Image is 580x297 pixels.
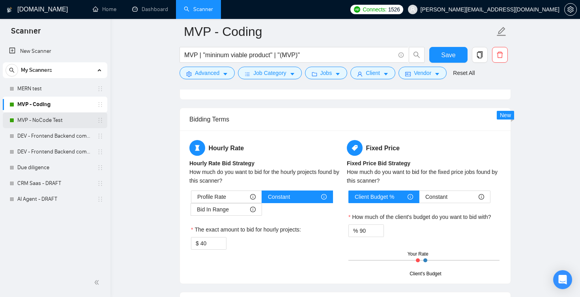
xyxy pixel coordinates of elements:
[197,204,229,215] span: Bid In Range
[184,6,213,13] a: searchScanner
[93,6,116,13] a: homeHome
[6,64,18,77] button: search
[564,6,577,13] a: setting
[97,196,103,202] span: holder
[492,47,508,63] button: delete
[238,67,301,79] button: barsJob Categorycaret-down
[408,250,428,258] div: Your Rate
[97,117,103,123] span: holder
[472,51,487,58] span: copy
[250,194,256,200] span: info-circle
[312,71,317,77] span: folder
[17,128,92,144] a: DEV - Frontend Backend combinations US CAN, AUS [GEOGRAPHIC_DATA]
[492,51,507,58] span: delete
[347,160,410,166] b: Fixed Price Bid Strategy
[7,4,12,16] img: logo
[321,194,327,200] span: info-circle
[17,176,92,191] a: CRM Saas - DRAFT
[472,47,488,63] button: copy
[366,69,380,77] span: Client
[97,164,103,171] span: holder
[184,22,495,41] input: Scanner name...
[189,140,205,156] span: hourglass
[335,71,341,77] span: caret-down
[399,52,404,58] span: info-circle
[97,101,103,108] span: holder
[553,270,572,289] div: Open Intercom Messenger
[320,69,332,77] span: Jobs
[6,67,18,73] span: search
[223,71,228,77] span: caret-down
[195,69,219,77] span: Advanced
[17,191,92,207] a: AI Agent - DRAFT
[305,67,348,79] button: folderJobscaret-down
[410,270,441,278] div: Client's Budget
[496,26,507,37] span: edit
[186,71,192,77] span: setting
[94,278,102,286] span: double-left
[348,213,491,221] label: How much of the client's budget do you want to bid with?
[410,7,415,12] span: user
[200,237,226,249] input: The exact amount to bid for hourly projects:
[189,160,254,166] b: Hourly Rate Bid Strategy
[17,144,92,160] a: DEV - Frontend Backend combinations EU, [GEOGRAPHIC_DATA]
[21,62,52,78] span: My Scanners
[429,47,468,63] button: Save
[408,194,413,200] span: info-circle
[347,140,501,156] h5: Fixed Price
[97,180,103,187] span: holder
[5,25,47,42] span: Scanner
[409,51,424,58] span: search
[357,71,363,77] span: user
[97,86,103,92] span: holder
[453,69,475,77] a: Reset All
[17,160,92,176] a: Due diligence
[500,112,511,118] span: New
[290,71,295,77] span: caret-down
[132,6,168,13] a: dashboardDashboard
[97,133,103,139] span: holder
[184,50,395,60] input: Search Freelance Jobs...
[363,5,386,14] span: Connects:
[189,140,344,156] h5: Hourly Rate
[441,50,455,60] span: Save
[189,168,344,185] div: How much do you want to bid for the hourly projects found by this scanner?
[97,149,103,155] span: holder
[399,67,447,79] button: idcardVendorcaret-down
[354,6,360,13] img: upwork-logo.png
[180,67,235,79] button: settingAdvancedcaret-down
[388,5,400,14] span: 1526
[250,207,256,212] span: info-circle
[565,6,576,13] span: setting
[3,43,107,59] li: New Scanner
[434,71,440,77] span: caret-down
[189,108,501,131] div: Bidding Terms
[17,81,92,97] a: MERN test
[347,140,363,156] span: tag
[17,112,92,128] a: MVP - NoCode Test
[191,225,301,234] label: The exact amount to bid for hourly projects:
[17,97,92,112] a: MVP - Coding
[409,47,425,63] button: search
[3,62,107,207] li: My Scanners
[350,67,395,79] button: userClientcaret-down
[268,191,290,203] span: Constant
[479,194,484,200] span: info-circle
[564,3,577,16] button: setting
[355,191,394,203] span: Client Budget %
[359,225,384,237] input: How much of the client's budget do you want to bid with?
[347,168,501,185] div: How much do you want to bid for the fixed price jobs found by this scanner?
[253,69,286,77] span: Job Category
[9,43,101,59] a: New Scanner
[197,191,226,203] span: Profile Rate
[414,69,431,77] span: Vendor
[405,71,411,77] span: idcard
[425,191,447,203] span: Constant
[245,71,250,77] span: bars
[383,71,389,77] span: caret-down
